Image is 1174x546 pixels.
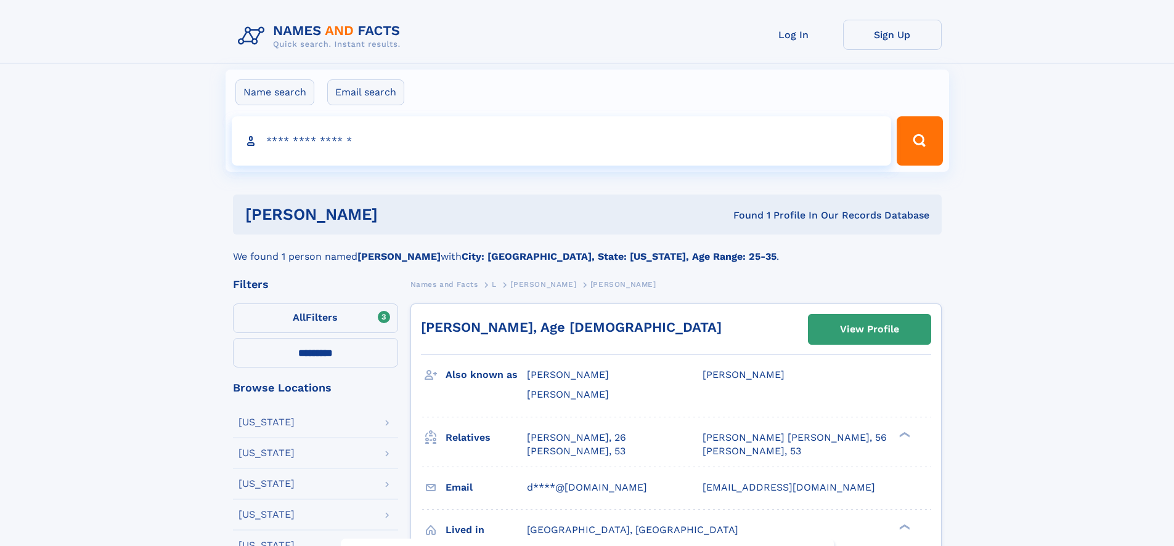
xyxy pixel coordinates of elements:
[896,430,911,438] div: ❯
[293,311,306,323] span: All
[897,116,942,166] button: Search Button
[357,251,441,262] b: [PERSON_NAME]
[527,369,609,380] span: [PERSON_NAME]
[327,79,404,105] label: Email search
[555,209,929,222] div: Found 1 Profile In Our Records Database
[510,280,576,289] span: [PERSON_NAME]
[809,315,931,344] a: View Profile
[840,315,899,343] div: View Profile
[233,382,398,393] div: Browse Locations
[238,510,295,520] div: [US_STATE]
[590,280,656,289] span: [PERSON_NAME]
[527,388,609,400] span: [PERSON_NAME]
[238,448,295,458] div: [US_STATE]
[410,276,478,292] a: Names and Facts
[421,319,722,335] a: [PERSON_NAME], Age [DEMOGRAPHIC_DATA]
[510,276,576,292] a: [PERSON_NAME]
[527,431,626,444] a: [PERSON_NAME], 26
[446,520,527,540] h3: Lived in
[462,251,777,262] b: City: [GEOGRAPHIC_DATA], State: [US_STATE], Age Range: 25-35
[703,369,785,380] span: [PERSON_NAME]
[703,481,875,493] span: [EMAIL_ADDRESS][DOMAIN_NAME]
[527,524,738,536] span: [GEOGRAPHIC_DATA], [GEOGRAPHIC_DATA]
[233,235,942,264] div: We found 1 person named with .
[703,431,887,444] a: [PERSON_NAME] [PERSON_NAME], 56
[843,20,942,50] a: Sign Up
[235,79,314,105] label: Name search
[744,20,843,50] a: Log In
[492,280,497,289] span: L
[446,364,527,385] h3: Also known as
[232,116,892,166] input: search input
[233,20,410,53] img: Logo Names and Facts
[238,479,295,489] div: [US_STATE]
[245,207,556,222] h1: [PERSON_NAME]
[446,427,527,448] h3: Relatives
[527,444,626,458] a: [PERSON_NAME], 53
[446,477,527,498] h3: Email
[492,276,497,292] a: L
[896,523,911,531] div: ❯
[703,444,801,458] a: [PERSON_NAME], 53
[233,279,398,290] div: Filters
[233,303,398,333] label: Filters
[238,417,295,427] div: [US_STATE]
